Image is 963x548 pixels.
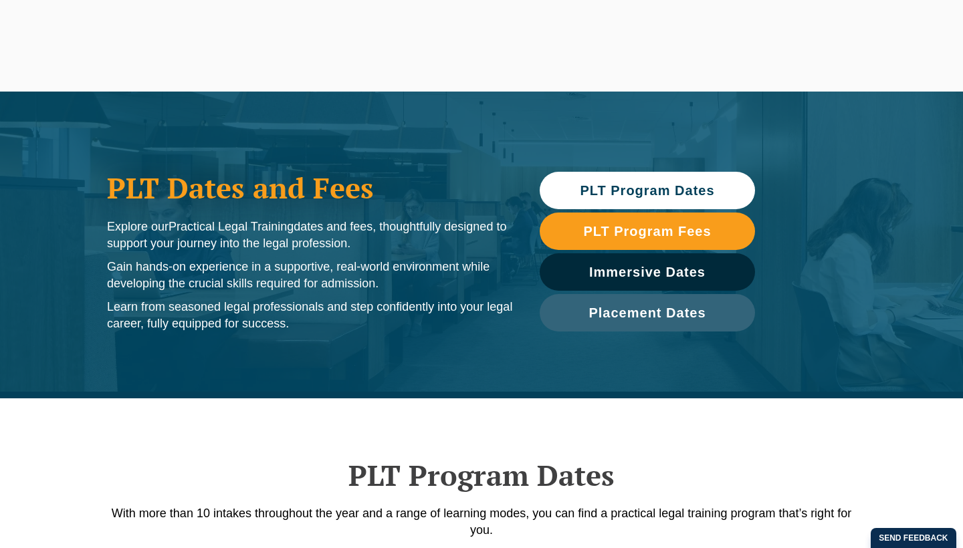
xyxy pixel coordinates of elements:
p: With more than 10 intakes throughout the year and a range of learning modes, you can find a pract... [100,505,863,539]
span: PLT Program Fees [583,225,711,238]
p: Learn from seasoned legal professionals and step confidently into your legal career, fully equipp... [107,299,513,332]
a: Immersive Dates [540,253,755,291]
a: PLT Program Dates [540,172,755,209]
span: Placement Dates [588,306,706,319]
p: Gain hands-on experience in a supportive, real-world environment while developing the crucial ski... [107,259,513,292]
a: Placement Dates [540,294,755,331]
h2: PLT Program Dates [100,458,863,492]
span: PLT Program Dates [580,184,714,197]
a: PLT Program Fees [540,213,755,250]
h1: PLT Dates and Fees [107,171,513,204]
span: Immersive Dates [589,265,706,279]
span: Practical Legal Training [169,220,294,233]
p: Explore our dates and fees, thoughtfully designed to support your journey into the legal profession. [107,219,513,252]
